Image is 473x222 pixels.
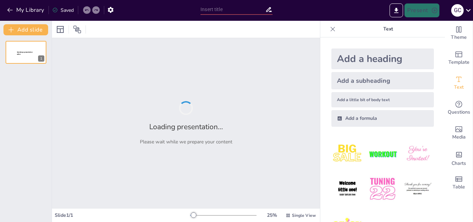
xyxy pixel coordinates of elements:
div: G C [451,4,464,17]
div: Get real-time input from your audience [445,96,473,121]
span: Template [448,59,470,66]
img: 1.jpeg [331,138,364,170]
div: 1 [6,41,46,64]
div: Saved [52,7,74,14]
button: Add slide [3,24,48,35]
p: Please wait while we prepare your content [140,139,232,145]
span: Sendsteps presentation editor [17,51,33,55]
button: Export to PowerPoint [390,3,403,17]
span: Theme [451,34,467,41]
img: 4.jpeg [331,173,364,205]
button: Present [404,3,439,17]
div: Add images, graphics, shapes or video [445,121,473,145]
div: Add a formula [331,110,434,127]
div: Change the overall theme [445,21,473,46]
div: 25 % [264,212,280,219]
div: Add charts and graphs [445,145,473,170]
div: Add a table [445,170,473,195]
button: G C [451,3,464,17]
div: Add a little bit of body text [331,92,434,107]
h2: Loading presentation... [149,122,223,132]
span: Charts [452,160,466,167]
div: Slide 1 / 1 [55,212,190,219]
span: Questions [448,108,470,116]
img: 2.jpeg [366,138,399,170]
span: Text [454,83,464,91]
div: Add ready made slides [445,46,473,71]
img: 3.jpeg [402,138,434,170]
div: Add a heading [331,48,434,69]
img: 6.jpeg [402,173,434,205]
div: Add text boxes [445,71,473,96]
button: My Library [5,5,47,16]
input: Insert title [200,5,265,15]
img: 5.jpeg [366,173,399,205]
span: Table [453,183,465,191]
div: Layout [55,24,66,35]
span: Single View [292,213,316,218]
span: Position [73,25,81,34]
div: 1 [38,55,44,62]
p: Text [338,21,438,37]
div: Add a subheading [331,72,434,89]
span: Media [452,133,466,141]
